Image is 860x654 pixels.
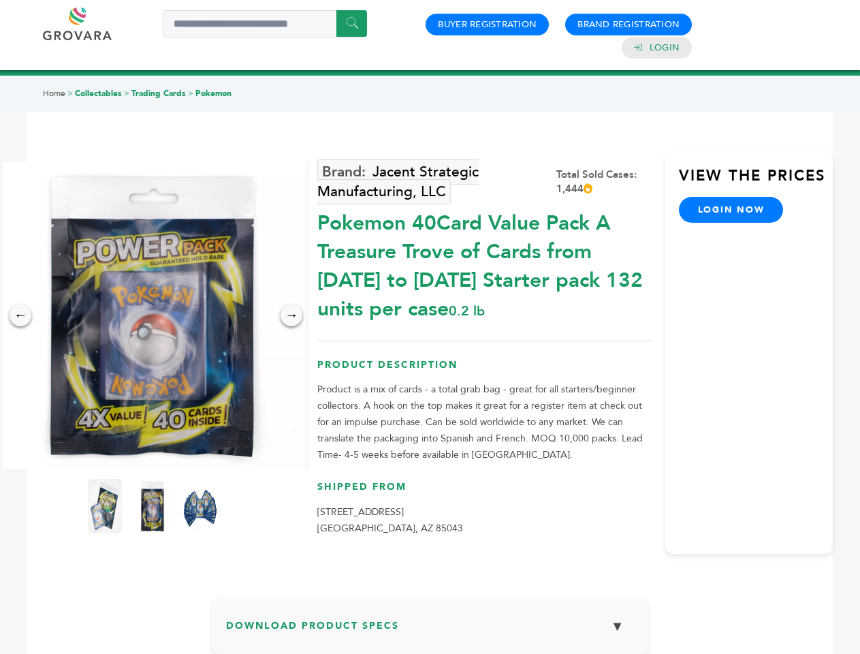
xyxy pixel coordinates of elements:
a: Collectables [75,88,122,99]
div: Pokemon 40Card Value Pack A Treasure Trove of Cards from [DATE] to [DATE] Starter pack 132 units ... [317,202,652,324]
div: ← [10,305,31,326]
input: Search a product or brand... [163,10,367,37]
a: Pokemon [195,88,232,99]
p: Product is a mix of cards - a total grab bag - great for all starters/beginner collectors. A hook... [317,381,652,463]
span: 0.2 lb [449,302,485,320]
img: Pokemon 40-Card Value Pack – A Treasure Trove of Cards from 1996 to 2024 - Starter pack! 132 unit... [136,479,170,533]
div: → [281,305,302,326]
img: Pokemon 40-Card Value Pack – A Treasure Trove of Cards from 1996 to 2024 - Starter pack! 132 unit... [88,479,122,533]
p: [STREET_ADDRESS] [GEOGRAPHIC_DATA], AZ 85043 [317,504,652,537]
h3: View the Prices [679,166,833,197]
a: Trading Cards [131,88,186,99]
span: > [67,88,73,99]
a: Login [650,42,680,54]
a: login now [679,197,784,223]
a: Home [43,88,65,99]
a: Jacent Strategic Manufacturing, LLC [317,159,479,204]
span: > [124,88,129,99]
button: ▼ [601,612,635,641]
a: Buyer Registration [438,18,537,31]
a: Brand Registration [577,18,680,31]
h3: Product Description [317,358,652,382]
div: Total Sold Cases: 1,444 [556,168,652,196]
h3: Shipped From [317,480,652,504]
h3: Download Product Specs [226,612,635,651]
span: > [188,88,193,99]
img: Pokemon 40-Card Value Pack – A Treasure Trove of Cards from 1996 to 2024 - Starter pack! 132 unit... [183,479,217,533]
